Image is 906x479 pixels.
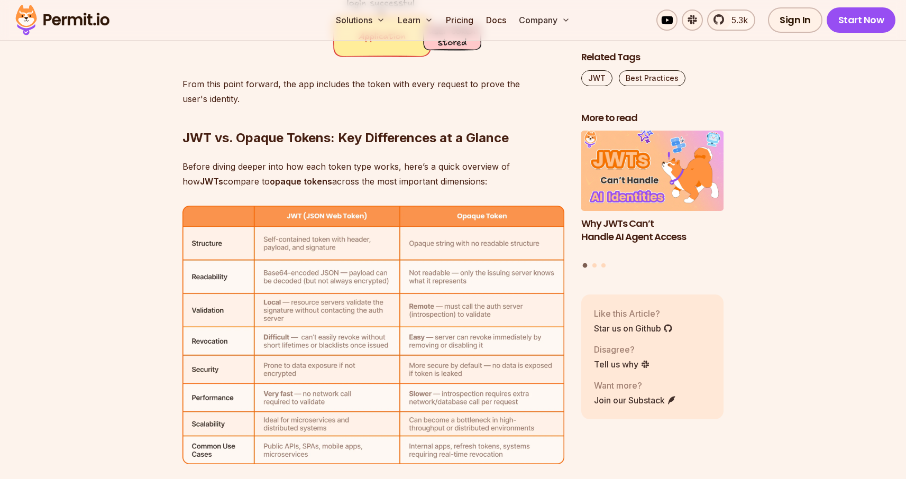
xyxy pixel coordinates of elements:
button: Solutions [332,10,389,31]
p: Want more? [594,379,676,392]
button: Go to slide 1 [583,263,588,268]
a: Sign In [768,7,822,33]
div: Posts [581,131,724,270]
li: 1 of 3 [581,131,724,257]
p: Before diving deeper into how each token type works, here’s a quick overview of how compare to ac... [182,159,564,189]
img: Permit logo [11,2,114,38]
p: From this point forward, the app includes the token with every request to prove the user's identity. [182,77,564,106]
p: Disagree? [594,343,650,356]
a: Best Practices [619,70,685,86]
button: Company [515,10,574,31]
a: Pricing [442,10,478,31]
h2: Related Tags [581,51,724,64]
p: Like this Article? [594,307,673,320]
button: Go to slide 2 [592,263,597,268]
img: image.png [182,206,564,464]
a: 5.3k [707,10,755,31]
a: JWT [581,70,612,86]
h3: Why JWTs Can’t Handle AI Agent Access [581,217,724,244]
strong: JWTs [200,176,223,187]
strong: JWT vs. Opaque Tokens: Key Differences at a Glance [182,130,509,145]
a: Tell us why [594,358,650,371]
a: Why JWTs Can’t Handle AI Agent AccessWhy JWTs Can’t Handle AI Agent Access [581,131,724,257]
button: Learn [393,10,437,31]
span: 5.3k [725,14,748,26]
a: Start Now [827,7,896,33]
a: Star us on Github [594,322,673,335]
strong: opaque tokens [270,176,332,187]
img: Why JWTs Can’t Handle AI Agent Access [581,131,724,211]
a: Join our Substack [594,394,676,407]
button: Go to slide 3 [601,263,606,268]
h2: More to read [581,112,724,125]
a: Docs [482,10,510,31]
